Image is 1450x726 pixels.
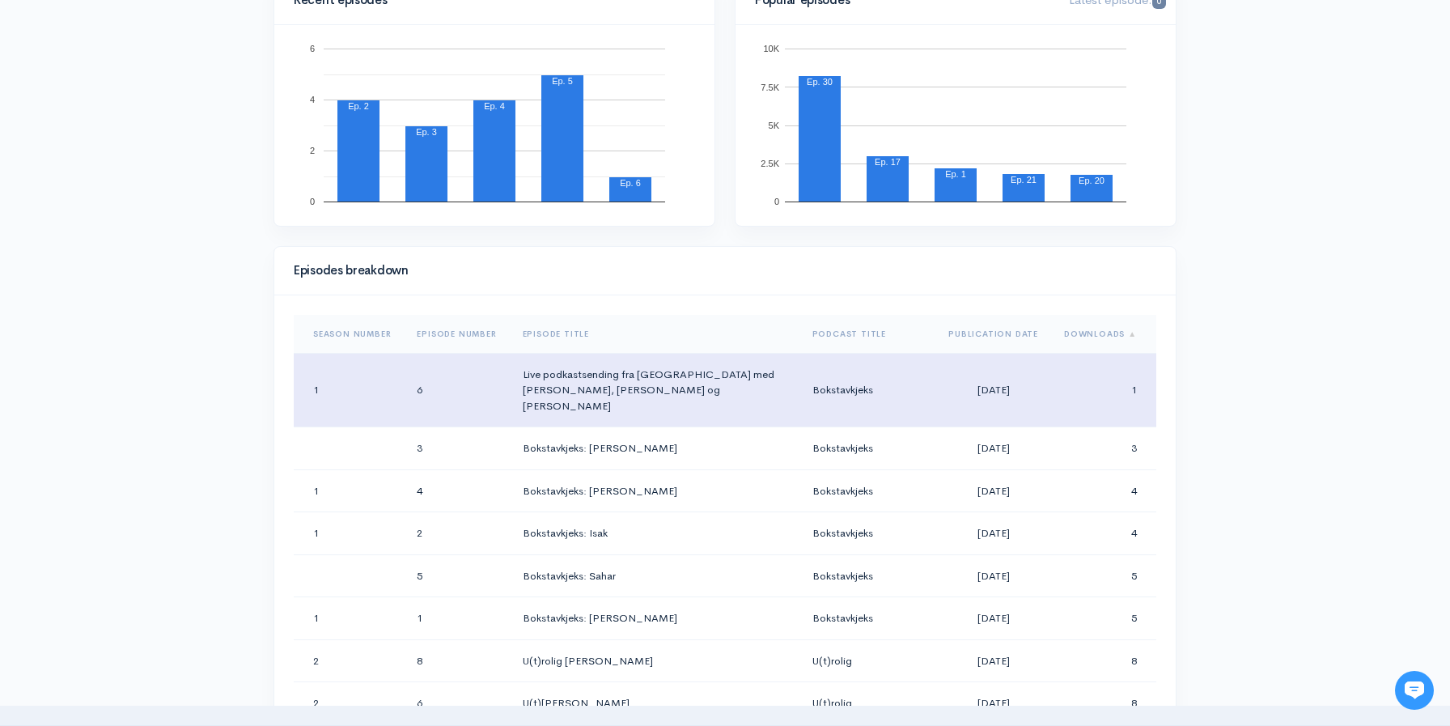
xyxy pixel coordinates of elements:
[799,682,936,725] td: U(t)rolig
[799,427,936,470] td: Bokstavkjeks
[935,469,1051,512] td: [DATE]
[769,121,780,130] text: 5K
[404,469,509,512] td: 4
[763,44,779,53] text: 10K
[1051,469,1156,512] td: 4
[807,77,833,87] text: Ep. 30
[404,353,509,427] td: 6
[1051,597,1156,640] td: 5
[935,315,1051,354] th: Sort column
[774,197,779,206] text: 0
[294,639,404,682] td: 2
[294,353,404,427] td: 1
[1051,639,1156,682] td: 8
[620,178,641,188] text: Ep. 6
[1011,175,1037,185] text: Ep. 21
[310,146,315,155] text: 2
[552,76,573,86] text: Ep. 5
[935,682,1051,725] td: [DATE]
[799,315,936,354] th: Sort column
[935,639,1051,682] td: [DATE]
[510,512,799,555] td: Bokstavkjeks: Isak
[510,315,799,354] th: Sort column
[1395,671,1434,710] iframe: gist-messenger-bubble-iframe
[510,353,799,427] td: Live podkastsending fra [GEOGRAPHIC_DATA] med [PERSON_NAME], [PERSON_NAME] og [PERSON_NAME]
[799,353,936,427] td: Bokstavkjeks
[510,639,799,682] td: U(t)rolig [PERSON_NAME]
[484,101,505,111] text: Ep. 4
[935,353,1051,427] td: [DATE]
[799,597,936,640] td: Bokstavkjeks
[1051,554,1156,597] td: 5
[1051,512,1156,555] td: 4
[755,45,1156,206] svg: A chart.
[510,554,799,597] td: Bokstavkjeks: Sahar
[310,197,315,206] text: 0
[310,44,315,53] text: 6
[935,554,1051,597] td: [DATE]
[404,427,509,470] td: 3
[294,682,404,725] td: 2
[799,469,936,512] td: Bokstavkjeks
[1079,176,1104,185] text: Ep. 20
[416,127,437,137] text: Ep. 3
[294,264,1147,278] h4: Episodes breakdown
[1051,315,1156,354] th: Sort column
[875,157,901,167] text: Ep. 17
[404,682,509,725] td: 6
[510,597,799,640] td: Bokstavkjeks: [PERSON_NAME]
[510,682,799,725] td: U(t)[PERSON_NAME]
[1051,427,1156,470] td: 3
[510,427,799,470] td: Bokstavkjeks: [PERSON_NAME]
[510,469,799,512] td: Bokstavkjeks: [PERSON_NAME]
[348,101,369,111] text: Ep. 2
[294,512,404,555] td: 1
[935,597,1051,640] td: [DATE]
[1051,353,1156,427] td: 1
[404,554,509,597] td: 5
[404,639,509,682] td: 8
[404,512,509,555] td: 2
[799,512,936,555] td: Bokstavkjeks
[294,45,695,206] svg: A chart.
[404,315,509,354] th: Sort column
[945,169,966,179] text: Ep. 1
[761,82,779,91] text: 7.5K
[799,639,936,682] td: U(t)rolig
[104,540,194,553] span: New conversation
[310,95,315,104] text: 4
[761,159,779,168] text: 2.5K
[935,427,1051,470] td: [DATE]
[799,554,936,597] td: Bokstavkjeks
[87,529,236,563] button: New conversation
[294,315,404,354] th: Sort column
[1051,682,1156,725] td: 8
[404,597,509,640] td: 1
[294,597,404,640] td: 1
[294,469,404,512] td: 1
[935,512,1051,555] td: [DATE]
